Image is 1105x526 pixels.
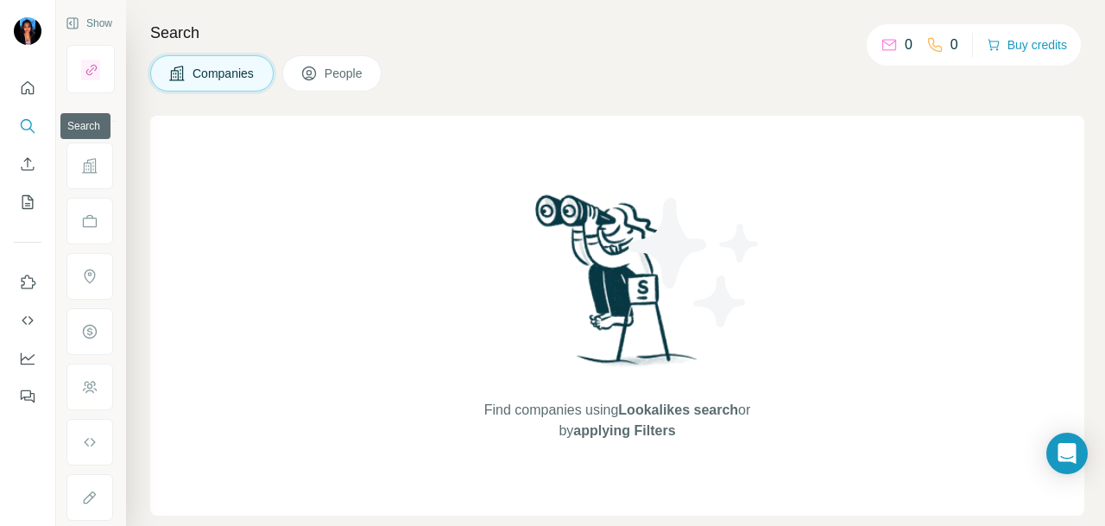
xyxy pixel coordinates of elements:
button: Buy credits [987,33,1067,57]
span: People [325,65,364,82]
button: Use Surfe on LinkedIn [14,267,41,298]
button: Search [14,111,41,142]
button: My lists [14,187,41,218]
p: 0 [950,35,958,55]
button: Use Surfe API [14,305,41,336]
img: Surfe Illustration - Stars [617,185,773,340]
div: Open Intercom Messenger [1046,433,1088,474]
span: applying Filters [573,423,675,438]
img: Avatar [14,17,41,45]
h4: Search [150,21,1084,45]
p: 0 [905,35,912,55]
button: Quick start [14,73,41,104]
span: Find companies using or by [479,400,755,441]
button: Dashboard [14,343,41,374]
button: Feedback [14,381,41,412]
button: Enrich CSV [14,149,41,180]
img: Surfe Illustration - Woman searching with binoculars [527,190,707,383]
span: Lookalikes search [618,402,738,417]
span: Companies [193,65,256,82]
button: Show [54,10,124,36]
